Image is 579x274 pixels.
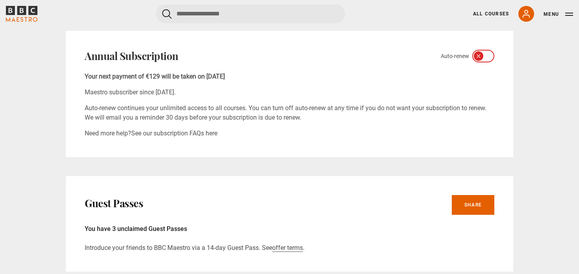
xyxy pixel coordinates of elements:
[272,244,303,252] a: offer terms
[473,10,509,17] a: All Courses
[544,10,573,18] button: Toggle navigation
[85,88,494,97] p: Maestro subscriber since [DATE].
[131,129,217,137] a: See our subscription FAQs here
[156,4,345,23] input: Search
[85,129,494,138] p: Need more help?
[85,243,494,253] p: Introduce your friends to BBC Maestro via a 14-day Guest Pass. See .
[6,6,37,22] svg: BBC Maestro
[85,224,494,234] p: You have 3 unclaimed Guest Passes
[85,73,225,80] b: Your next payment of €129 will be taken on [DATE]
[441,52,469,60] span: Auto-renew
[85,50,178,62] h2: Annual Subscription
[85,103,494,122] p: Auto-renew continues your unlimited access to all courses. You can turn off auto-renew at any tim...
[85,197,143,210] h2: Guest Passes
[162,9,172,19] button: Submit the search query
[452,195,494,215] a: Share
